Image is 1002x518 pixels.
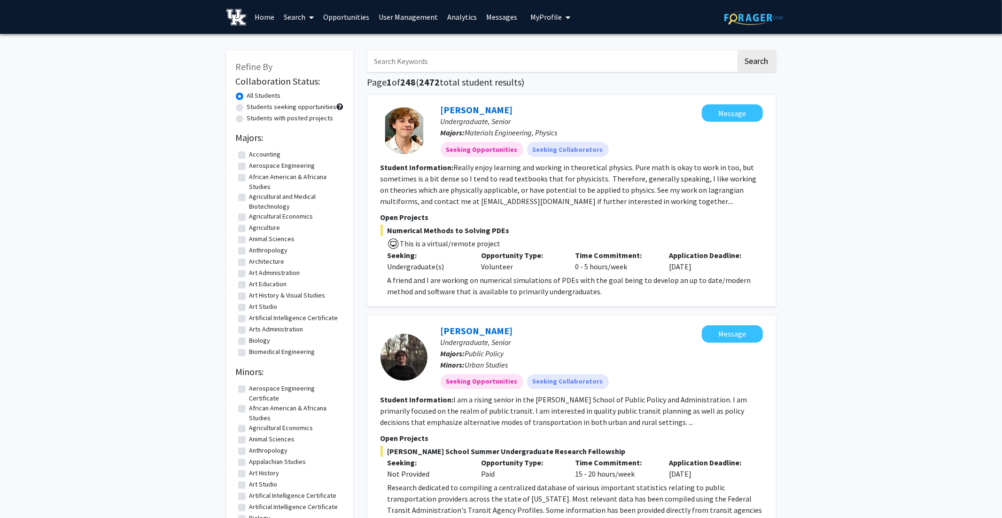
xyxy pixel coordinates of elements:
[249,446,288,455] label: Anthropology
[247,91,281,101] label: All Students
[388,275,763,297] p: A friend and I are working on numerical simulations of PDEs with the goal being to develop an up ...
[441,104,513,116] a: [PERSON_NAME]
[249,347,315,357] label: Biomedical Engineering
[249,384,342,403] label: Aerospace Engineering Certificate
[530,12,562,22] span: My Profile
[249,290,326,300] label: Art History & Visual Studies
[482,0,522,33] a: Messages
[381,212,429,222] span: Open Projects
[249,313,338,323] label: Artificial Intelligence Certificate
[381,395,454,404] b: Student Information:
[236,366,344,377] h2: Minors:
[702,325,763,343] button: Message Ethan Speer
[249,257,285,267] label: Architecture
[249,502,338,512] label: Artificial Intelligence Certificate
[441,142,523,157] mat-chip: Seeking Opportunities
[441,325,513,337] a: [PERSON_NAME]
[249,192,342,212] label: Agricultural and Medical Biotechnology
[575,457,655,468] p: Time Commitment:
[724,10,783,25] img: ForagerOne Logo
[249,172,342,192] label: African American & Africana Studies
[249,324,303,334] label: Arts Administration
[318,0,374,33] a: Opportunities
[249,358,318,368] label: Biosystems Engineering
[367,77,776,88] h1: Page of ( total student results)
[474,457,568,479] div: Paid
[236,132,344,143] h2: Majors:
[527,142,609,157] mat-chip: Seeking Collaborators
[388,250,467,261] p: Seeking:
[249,149,281,159] label: Accounting
[249,268,300,278] label: Art Administration
[388,261,467,272] div: Undergraduate(s)
[387,76,392,88] span: 1
[249,212,313,221] label: Agricultural Economics
[441,117,511,126] span: Undergraduate, Senior
[481,457,561,468] p: Opportunity Type:
[247,113,334,123] label: Students with posted projects
[481,250,561,261] p: Opportunity Type:
[441,360,465,369] b: Minors:
[249,302,278,312] label: Art Studio
[7,476,40,511] iframe: Chat
[249,161,315,171] label: Aerospace Engineering
[465,360,508,369] span: Urban Studies
[441,349,465,358] b: Majors:
[249,434,295,444] label: Animal Sciences
[669,457,749,468] p: Application Deadline:
[250,0,279,33] a: Home
[381,163,454,172] b: Student Information:
[441,374,523,389] mat-chip: Seeking Opportunities
[669,250,749,261] p: Application Deadline:
[236,76,344,87] h2: Collaboration Status:
[388,457,467,468] p: Seeking:
[381,225,763,236] span: Numerical Methods to Solving PDEs
[662,457,756,479] div: [DATE]
[399,239,501,248] span: This is a virtual/remote project
[381,163,757,206] fg-read-more: Really enjoy learning and working in theoretical physics. Pure math is okay to work in too, but s...
[381,446,763,457] span: [PERSON_NAME] School Summer Undergraduate Research Fellowship
[388,468,467,479] div: Not Provided
[401,76,416,88] span: 248
[249,234,295,244] label: Animal Sciences
[441,128,465,137] b: Majors:
[527,374,609,389] mat-chip: Seeking Collaborators
[247,102,337,112] label: Students seeking opportunities
[249,223,280,233] label: Agriculture
[279,0,318,33] a: Search
[249,336,271,345] label: Biology
[249,491,337,501] label: Artifical Intelligence Certificate
[381,395,747,427] fg-read-more: I am a rising senior in the [PERSON_NAME] School of Public Policy and Administration. I am primar...
[568,250,662,272] div: 0 - 5 hours/week
[381,433,429,443] span: Open Projects
[474,250,568,272] div: Volunteer
[575,250,655,261] p: Time Commitment:
[443,0,482,33] a: Analytics
[249,468,280,478] label: Art History
[236,61,273,72] span: Refine By
[702,104,763,122] button: Message Gabriel Suarez
[249,423,313,433] label: Agricultural Economics
[226,9,247,25] img: University of Kentucky Logo
[419,76,440,88] span: 2472
[738,50,776,72] button: Search
[465,349,504,358] span: Public Policy
[249,245,288,255] label: Anthropology
[249,457,306,467] label: Appalachian Studies
[249,279,287,289] label: Art Education
[568,457,662,479] div: 15 - 20 hours/week
[465,128,558,137] span: Materials Engineering, Physics
[367,50,736,72] input: Search Keywords
[249,479,278,489] label: Art Studio
[441,337,511,347] span: Undergraduate, Senior
[249,403,342,423] label: African American & Africana Studies
[662,250,756,272] div: [DATE]
[374,0,443,33] a: User Management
